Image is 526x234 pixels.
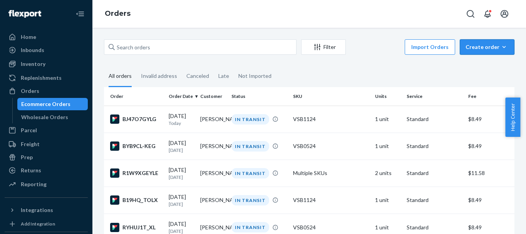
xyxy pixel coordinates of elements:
[110,223,162,232] div: RYHUJ1T_XL
[407,169,462,177] p: Standard
[497,6,512,22] button: Open account menu
[5,72,88,84] a: Replenishments
[197,133,229,160] td: [PERSON_NAME]
[21,167,41,174] div: Returns
[505,98,520,137] button: Help Center
[169,147,194,153] p: [DATE]
[169,174,194,180] p: [DATE]
[407,224,462,231] p: Standard
[21,113,68,121] div: Wholesale Orders
[302,43,345,51] div: Filter
[110,114,162,124] div: BJ47O7GYLG
[109,66,132,87] div: All orders
[21,74,62,82] div: Replenishments
[17,111,88,123] a: Wholesale Orders
[141,66,177,86] div: Invalid address
[21,221,55,227] div: Add Integration
[5,164,88,177] a: Returns
[372,160,404,187] td: 2 units
[372,87,404,106] th: Units
[293,224,369,231] div: VSB0524
[99,3,137,25] ol: breadcrumbs
[407,115,462,123] p: Standard
[238,66,271,86] div: Not Imported
[169,112,194,126] div: [DATE]
[372,133,404,160] td: 1 unit
[197,106,229,133] td: [PERSON_NAME]
[21,140,40,148] div: Freight
[301,39,346,55] button: Filter
[5,151,88,163] a: Prep
[21,87,39,95] div: Orders
[228,87,290,106] th: Status
[21,60,45,68] div: Inventory
[110,195,162,205] div: B19HQ_TOLX
[480,6,495,22] button: Open notifications
[231,222,269,232] div: IN TRANSIT
[200,93,226,99] div: Customer
[21,33,36,41] div: Home
[104,87,166,106] th: Order
[290,87,372,106] th: SKU
[231,141,269,152] div: IN TRANSIT
[293,196,369,204] div: VSB1124
[5,85,88,97] a: Orders
[21,46,44,54] div: Inbounds
[110,141,162,151] div: BYB9CL-KEG
[186,66,209,86] div: Canceled
[465,87,514,106] th: Fee
[372,187,404,214] td: 1 unit
[460,39,514,55] button: Create order
[169,201,194,207] p: [DATE]
[72,6,88,22] button: Close Navigation
[290,160,372,187] td: Multiple SKUs
[5,58,88,70] a: Inventory
[466,43,509,51] div: Create order
[5,219,88,229] a: Add Integration
[169,193,194,207] div: [DATE]
[104,39,297,55] input: Search orders
[5,44,88,56] a: Inbounds
[169,120,194,126] p: Today
[465,160,514,187] td: $11.58
[231,195,269,205] div: IN TRANSIT
[231,168,269,178] div: IN TRANSIT
[465,106,514,133] td: $8.49
[465,187,514,214] td: $8.49
[21,153,33,161] div: Prep
[21,100,70,108] div: Ecommerce Orders
[17,98,88,110] a: Ecommerce Orders
[463,6,478,22] button: Open Search Box
[5,178,88,190] a: Reporting
[404,87,465,106] th: Service
[8,10,41,18] img: Flexport logo
[5,204,88,216] button: Integrations
[5,124,88,136] a: Parcel
[21,180,47,188] div: Reporting
[5,138,88,150] a: Freight
[21,206,53,214] div: Integrations
[105,9,131,18] a: Orders
[197,187,229,214] td: [PERSON_NAME]
[231,114,269,125] div: IN TRANSIT
[465,133,514,160] td: $8.49
[407,142,462,150] p: Standard
[407,196,462,204] p: Standard
[197,160,229,187] td: [PERSON_NAME]
[372,106,404,133] td: 1 unit
[110,168,162,178] div: R1W9XGEYLE
[169,166,194,180] div: [DATE]
[293,115,369,123] div: VSB1124
[218,66,229,86] div: Late
[405,39,455,55] button: Import Orders
[21,126,37,134] div: Parcel
[5,31,88,43] a: Home
[293,142,369,150] div: VSB0524
[169,139,194,153] div: [DATE]
[166,87,197,106] th: Order Date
